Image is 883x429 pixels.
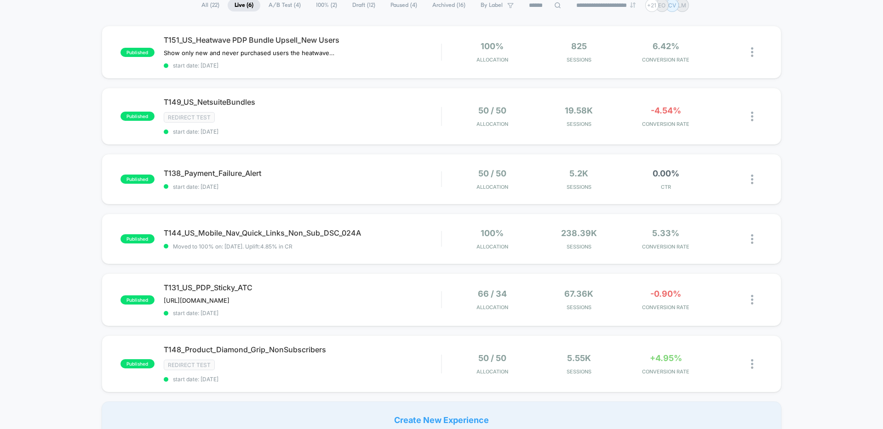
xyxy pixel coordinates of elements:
[751,112,753,121] img: close
[481,228,504,238] span: 100%
[164,112,215,123] span: Redirect Test
[538,368,620,375] span: Sessions
[538,56,620,63] span: Sessions
[120,359,155,368] span: published
[476,243,508,250] span: Allocation
[625,184,707,190] span: CTR
[164,62,441,69] span: start date: [DATE]
[164,310,441,316] span: start date: [DATE]
[571,41,587,51] span: 825
[650,353,682,363] span: +4.95%
[120,112,155,121] span: published
[538,121,620,127] span: Sessions
[678,2,686,9] p: LM
[751,47,753,57] img: close
[120,48,155,57] span: published
[476,56,508,63] span: Allocation
[561,228,597,238] span: 238.39k
[481,41,504,51] span: 100%
[164,297,229,304] span: [URL][DOMAIN_NAME]
[476,121,508,127] span: Allocation
[478,106,506,115] span: 50 / 50
[478,169,506,178] span: 50 / 50
[476,368,508,375] span: Allocation
[652,228,679,238] span: 5.33%
[538,184,620,190] span: Sessions
[481,2,503,9] span: By Label
[751,295,753,305] img: close
[538,243,620,250] span: Sessions
[120,295,155,305] span: published
[164,283,441,292] span: T131_US_PDP_Sticky_ATC
[164,169,441,178] span: T138_Payment_Failure_Alert
[625,368,707,375] span: CONVERSION RATE
[625,243,707,250] span: CONVERSION RATE
[478,289,507,299] span: 66 / 34
[173,243,292,250] span: Moved to 100% on: [DATE] . Uplift: 4.85% in CR
[565,106,593,115] span: 19.58k
[164,376,441,383] span: start date: [DATE]
[653,169,679,178] span: 0.00%
[476,184,508,190] span: Allocation
[751,359,753,369] img: close
[164,97,441,107] span: T149_US_NetsuiteBundles
[569,169,588,178] span: 5.2k
[630,2,636,8] img: end
[164,360,215,370] span: Redirect Test
[120,175,155,184] span: published
[567,353,591,363] span: 5.55k
[164,35,441,45] span: T151_US_Heatwave PDP Bundle Upsell_New Users
[564,289,593,299] span: 67.36k
[120,234,155,243] span: published
[164,49,334,56] span: Show only new and never purchased users the heatwave bundle upsell on PDP. PDP has been out-perfo...
[538,304,620,310] span: Sessions
[164,183,441,190] span: start date: [DATE]
[625,304,707,310] span: CONVERSION RATE
[751,234,753,244] img: close
[478,353,506,363] span: 50 / 50
[164,345,441,354] span: T148_Product_Diamond_Grip_NonSubscribers
[164,228,441,237] span: T144_US_Mobile_Nav_Quick_Links_Non_Sub_DSC_024A
[653,41,679,51] span: 6.42%
[164,128,441,135] span: start date: [DATE]
[650,289,681,299] span: -0.90%
[751,175,753,184] img: close
[651,106,681,115] span: -4.54%
[625,121,707,127] span: CONVERSION RATE
[476,304,508,310] span: Allocation
[668,2,676,9] p: CV
[658,2,665,9] p: EO
[625,56,707,63] span: CONVERSION RATE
